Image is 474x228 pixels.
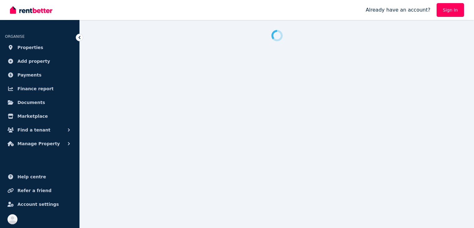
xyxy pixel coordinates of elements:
span: Find a tenant [17,126,50,134]
button: Find a tenant [5,124,74,136]
a: Help centre [5,171,74,183]
a: Properties [5,41,74,54]
button: Manage Property [5,137,74,150]
span: Already have an account? [366,6,430,14]
span: Help centre [17,173,46,181]
span: Properties [17,44,43,51]
img: RentBetter [10,5,52,15]
span: Documents [17,99,45,106]
span: Account settings [17,201,59,208]
span: Finance report [17,85,54,92]
span: Manage Property [17,140,60,147]
a: Add property [5,55,74,67]
a: Refer a friend [5,184,74,197]
a: Finance report [5,82,74,95]
a: Documents [5,96,74,109]
span: Refer a friend [17,187,51,194]
a: Account settings [5,198,74,211]
span: Payments [17,71,41,79]
a: Sign In [437,3,464,17]
a: Payments [5,69,74,81]
a: Marketplace [5,110,74,122]
span: Add property [17,57,50,65]
span: Marketplace [17,112,48,120]
span: ORGANISE [5,34,25,39]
